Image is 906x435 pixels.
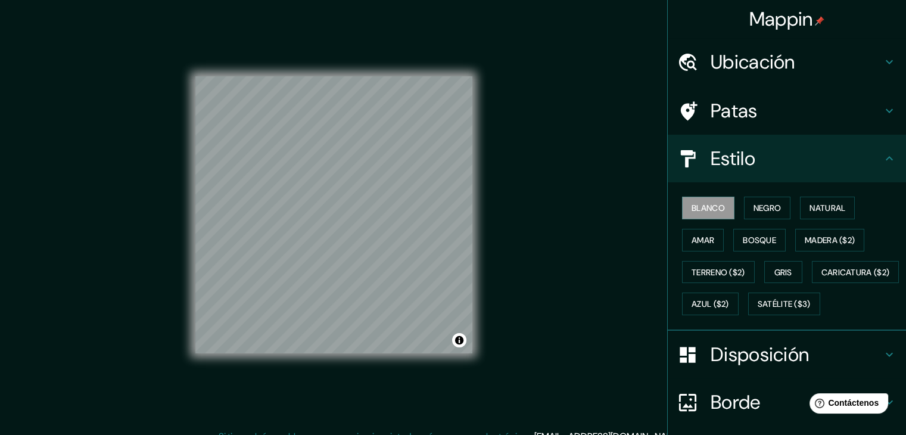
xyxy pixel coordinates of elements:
button: Activar o desactivar atribución [452,333,466,347]
font: Ubicación [711,49,795,74]
div: Estilo [668,135,906,182]
font: Azul ($2) [692,299,729,310]
button: Gris [764,261,802,284]
font: Bosque [743,235,776,246]
font: Estilo [711,146,755,171]
button: Caricatura ($2) [812,261,899,284]
font: Negro [754,203,782,213]
font: Amar [692,235,714,246]
font: Caricatura ($2) [821,267,890,278]
div: Patas [668,87,906,135]
button: Madera ($2) [795,229,864,251]
iframe: Lanzador de widgets de ayuda [800,389,893,422]
canvas: Mapa [195,76,472,353]
font: Terreno ($2) [692,267,745,278]
div: Disposición [668,331,906,378]
div: Borde [668,378,906,426]
button: Negro [744,197,791,219]
font: Natural [810,203,845,213]
font: Disposición [711,342,809,367]
button: Azul ($2) [682,293,739,315]
font: Patas [711,98,758,123]
div: Ubicación [668,38,906,86]
font: Madera ($2) [805,235,855,246]
button: Terreno ($2) [682,261,755,284]
button: Satélite ($3) [748,293,820,315]
button: Natural [800,197,855,219]
font: Mappin [749,7,813,32]
font: Blanco [692,203,725,213]
font: Gris [774,267,792,278]
font: Satélite ($3) [758,299,811,310]
img: pin-icon.png [815,16,824,26]
button: Amar [682,229,724,251]
font: Borde [711,390,761,415]
button: Bosque [733,229,786,251]
button: Blanco [682,197,734,219]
